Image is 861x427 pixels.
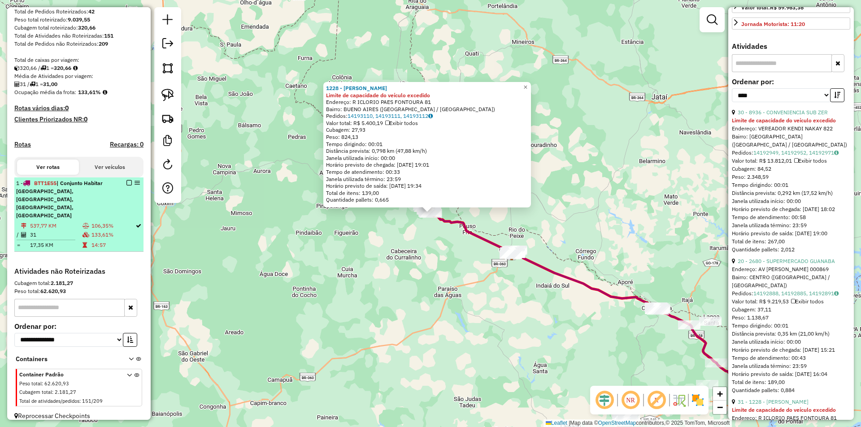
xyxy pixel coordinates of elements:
div: Atividade não roteirizada - CLUBE PANTANAL [500,250,522,259]
strong: 133,61% [78,89,101,95]
div: Distância prevista: 0,35 km (21,00 km/h) [732,330,850,338]
a: 14192888, 14192885, 14192891 [753,290,839,297]
span: Exibir rótulo [646,389,667,411]
div: Atividade não roteirizada - VALTUIR APARECIDO FE [646,305,668,314]
strong: 31,00 [43,81,57,87]
span: : [52,389,53,395]
div: Atividade não roteirizada - ELIZANE MARCONDES CH [501,247,524,256]
span: | [569,420,570,426]
i: Total de rotas [30,82,35,87]
td: = [16,241,21,250]
div: Atividade não roteirizada - BAR DO SEMI [613,411,635,420]
div: Horário previsto de chegada: [DATE] 19:01 [326,161,528,168]
div: Atividade não roteirizada - PADDOCK [500,250,522,259]
a: Exportar sessão [159,35,177,55]
div: Atividade não roteirizada - REST 5o RODA [678,320,700,329]
div: Horário previsto de saída: [DATE] 19:00 [732,229,850,237]
div: Total de Pedidos não Roteirizados: [14,40,143,48]
div: Atividade não roteirizada - IZAURA FABIANI FONTE [500,247,522,256]
div: Atividade não roteirizada - IMPERIO CONVENIENCIA [502,246,525,255]
div: Cubagem: 84,52 [732,165,850,173]
span: − [717,401,723,413]
strong: 42 [88,8,95,15]
div: Endereço: R ICLORIO PAES FONTOURA 81 [326,99,528,106]
strong: 62.620,93 [40,288,66,294]
strong: Limite de capacidade do veículo excedido [732,117,836,124]
strong: 320,66 [78,24,96,31]
span: × [523,83,527,91]
a: 1228 - [PERSON_NAME] [326,85,387,91]
button: Ordem crescente [123,333,137,347]
img: Exibir/Ocultar setores [691,393,705,407]
div: Tempo dirigindo: 00:01 [732,322,850,330]
span: BTT1E55 [34,180,57,186]
div: Pedidos: [732,289,850,298]
td: 17,35 KM [30,241,82,250]
div: Atividade não roteirizada - CONV. MORENINHA [647,306,669,315]
div: Valor total: R$ 5.400,19 [326,120,528,127]
div: Janela utilizada término: 23:59 [732,362,850,370]
a: Jornada Motorista: 11:20 [732,17,850,30]
a: Valor total:R$ 59.963,36 [732,1,850,13]
span: Exibir todos [794,157,827,164]
div: Atividade não roteirizada - ALTO SANTANA BEER [696,380,718,389]
td: 31 [30,230,82,239]
div: Cubagem: 37,11 [732,306,850,314]
div: Atividade não roteirizada - CARLITO S BAR [646,303,669,312]
span: Exibir todos [791,298,824,305]
img: Criar rota [161,112,174,125]
div: Peso total: [14,287,143,295]
i: Distância Total [21,223,26,229]
div: Total de itens: 189,00 [732,378,850,386]
strong: R$ 59.963,36 [770,4,804,11]
div: 320,66 / 1 = [14,64,143,72]
span: : [79,398,81,404]
span: Exibir todos [385,120,418,126]
a: Leaflet [546,420,567,426]
i: Observações [428,113,433,119]
a: Close popup [520,82,531,93]
div: Janela utilizada início: 00:00 [732,197,850,205]
td: 14:57 [91,241,135,250]
a: Zoom in [713,387,726,401]
strong: Limite de capacidade do veículo excedido [732,406,836,413]
div: Distância prevista: 0,798 km (47,88 km/h) [326,147,528,155]
i: Total de rotas [40,65,46,71]
div: Atividade não roteirizada - BAR DA NEM [705,358,727,367]
div: Horário previsto de saída: [DATE] 16:04 [732,370,850,378]
h4: Clientes Priorizados NR: [14,116,143,123]
div: Tempo de atendimento: 00:33 [326,85,528,203]
div: Map data © contributors,© 2025 TomTom, Microsoft [544,419,732,427]
strong: 151 [104,32,113,39]
div: Quantidade pallets: 2,012 [732,246,850,254]
div: Atividade não roteirizada - ESPETINHO DONA ANA [504,246,527,254]
img: Selecionar atividades - laço [161,89,174,101]
a: Criar modelo [159,132,177,152]
div: Peso total roteirizado: [14,16,143,24]
a: 14193110, 14193111, 14193112 [348,112,433,119]
div: Total de Atividades não Roteirizadas: [14,32,143,40]
div: Tempo de atendimento: 00:43 [732,257,850,394]
strong: 0 [65,104,69,112]
div: Atividade não roteirizada - BAR DA DILEUZA [613,411,636,420]
div: Atividade não roteirizada - LANCHONETE BAR DO SA [504,247,526,256]
i: Rota otimizada [136,223,141,229]
span: Ocultar deslocamento [594,389,615,411]
a: Zoom out [713,401,726,414]
span: + [717,388,723,399]
div: Endereço: AV [PERSON_NAME] 000869 [732,265,850,273]
div: Peso: 1.138,67 [732,314,850,322]
td: / [16,230,21,239]
div: Atividade não roteirizada - COMERCIAL VENANCIO D [646,303,669,312]
div: Atividade não roteirizada - NOELIO APARECIDO ASS [645,305,667,314]
div: Cubagem: 27,93 [326,126,528,134]
div: Atividade não roteirizada - VANIA ARLEI GERHARDT [501,248,523,257]
div: Valor total: R$ 9.219,53 [732,298,850,306]
a: Reroteirizar Sessão [159,155,177,176]
i: Observações [834,150,839,155]
div: Quantidade pallets: 0,665 [326,196,528,203]
i: Observações [834,291,839,296]
div: Atividade não roteirizada - LADY LAINE SEVERIANO [699,317,722,326]
div: Endereço: VEREADOR KENDI NAKAY 822 [732,125,850,133]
